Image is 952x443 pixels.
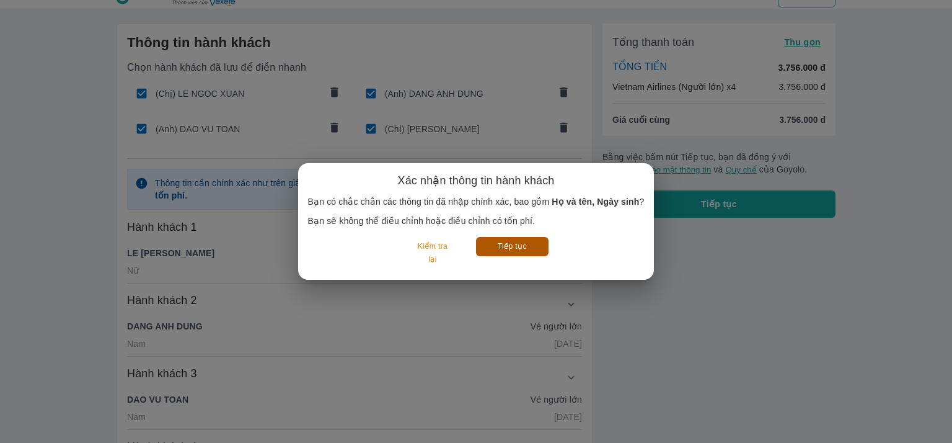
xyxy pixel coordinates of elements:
p: Bạn sẽ không thể điều chỉnh hoặc điều chỉnh có tốn phí. [308,215,645,227]
button: Kiểm tra lại [403,237,461,270]
button: Tiếp tục [476,237,549,256]
b: Họ và tên, Ngày sinh [552,197,639,207]
p: Bạn có chắc chắn các thông tin đã nhập chính xác, bao gồm ? [308,195,645,208]
h6: Xác nhận thông tin hành khách [398,173,555,188]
